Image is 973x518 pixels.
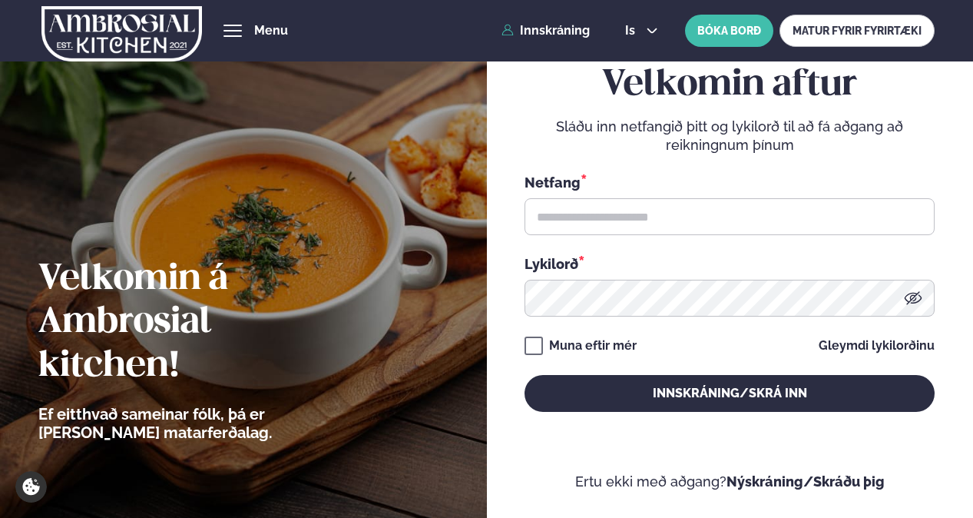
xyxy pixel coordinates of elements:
[501,24,590,38] a: Innskráning
[41,2,202,65] img: logo
[525,254,935,274] div: Lykilorð
[15,471,47,503] a: Cookie settings
[779,15,935,47] a: MATUR FYRIR FYRIRTÆKI
[525,172,935,192] div: Netfang
[525,375,935,412] button: Innskráning/Skrá inn
[525,64,935,107] h2: Velkomin aftur
[726,473,885,490] a: Nýskráning/Skráðu þig
[625,25,640,37] span: is
[38,258,357,387] h2: Velkomin á Ambrosial kitchen!
[525,118,935,154] p: Sláðu inn netfangið þitt og lykilorð til að fá aðgang að reikningnum þínum
[525,473,935,491] p: Ertu ekki með aðgang?
[223,22,242,40] button: hamburger
[38,405,357,442] p: Ef eitthvað sameinar fólk, þá er [PERSON_NAME] matarferðalag.
[819,340,935,352] a: Gleymdi lykilorðinu
[685,15,773,47] button: BÓKA BORÐ
[613,25,670,37] button: is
